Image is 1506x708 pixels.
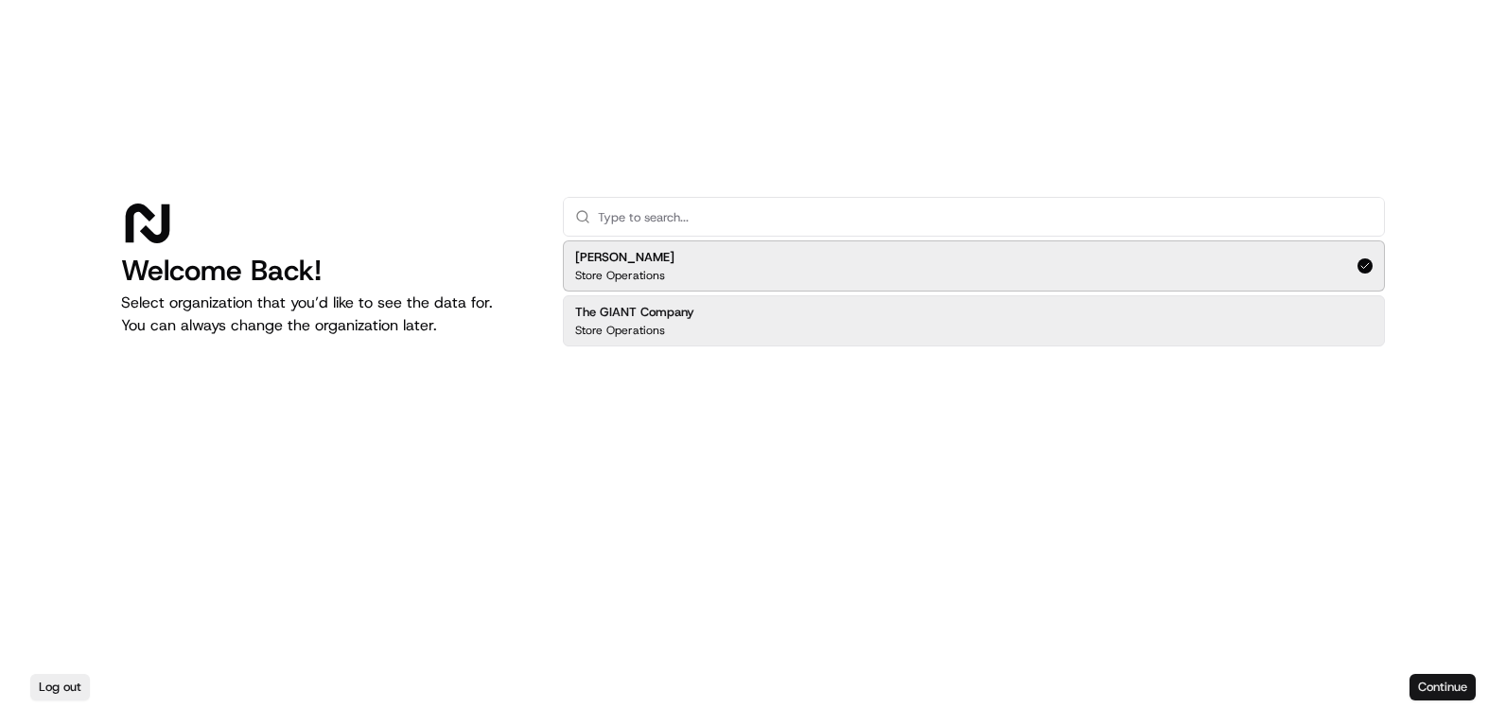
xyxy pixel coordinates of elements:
button: Continue [1410,674,1476,700]
div: Suggestions [563,237,1385,350]
p: Store Operations [575,268,665,283]
h2: The GIANT Company [575,304,694,321]
button: Log out [30,674,90,700]
h2: [PERSON_NAME] [575,249,674,266]
p: Store Operations [575,323,665,338]
input: Type to search... [598,198,1373,236]
p: Select organization that you’d like to see the data for. You can always change the organization l... [121,292,533,337]
h1: Welcome Back! [121,254,533,288]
